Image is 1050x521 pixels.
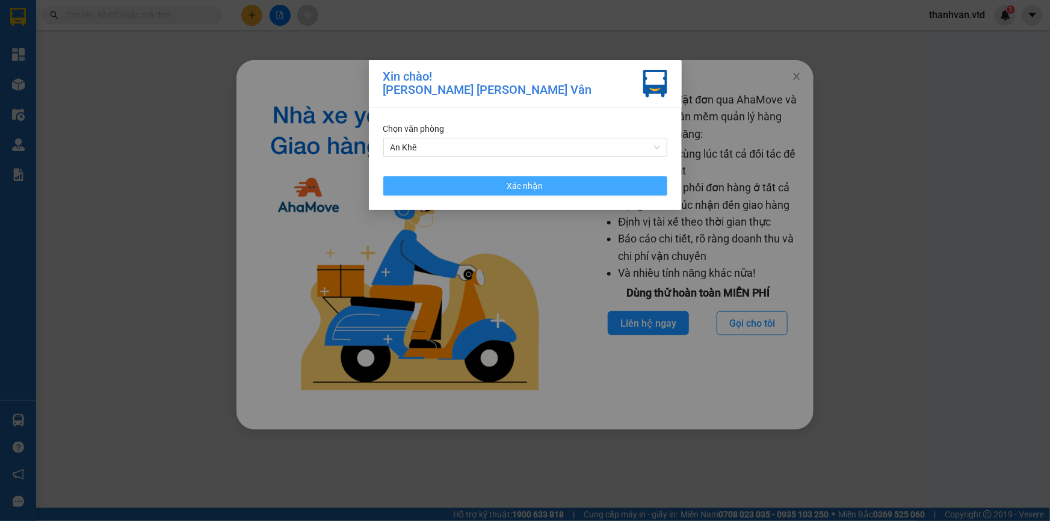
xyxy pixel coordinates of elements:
img: vxr-icon [643,70,667,97]
button: Xác nhận [383,176,667,196]
div: Chọn văn phòng [383,122,667,135]
span: Xác nhận [507,179,543,193]
span: An Khê [391,138,660,156]
div: Xin chào! [PERSON_NAME] [PERSON_NAME] Vân [383,70,592,97]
